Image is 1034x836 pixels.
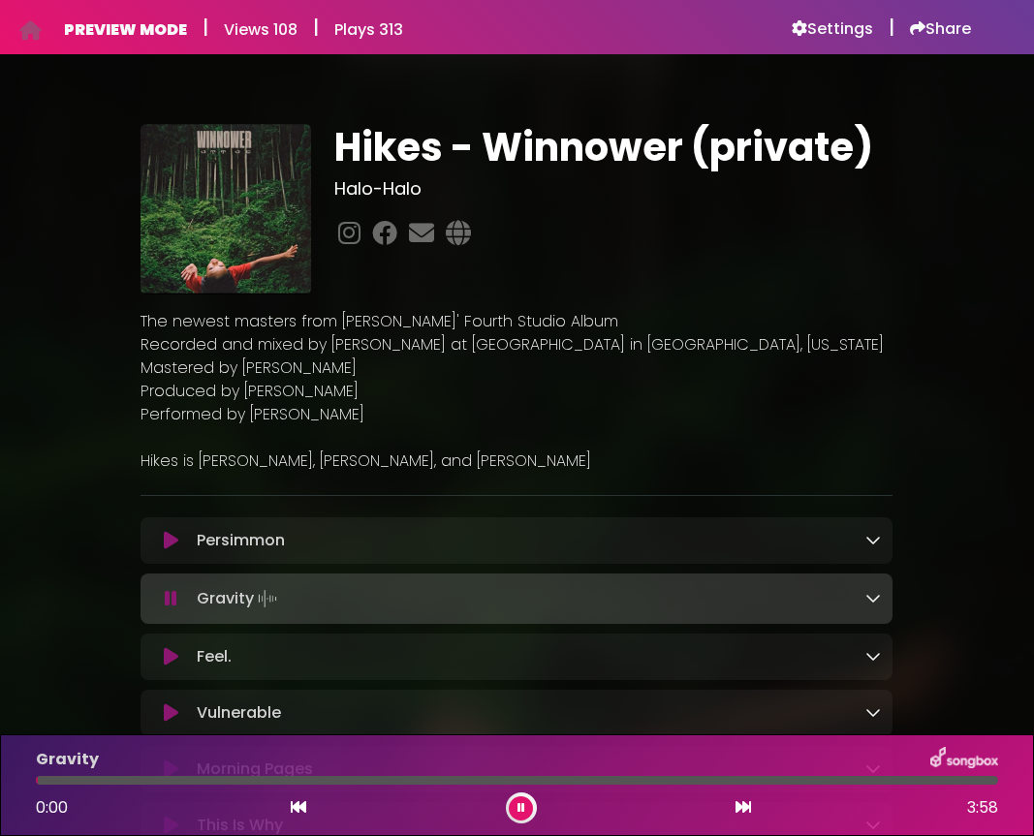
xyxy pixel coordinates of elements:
[334,178,893,200] h3: Halo-Halo
[254,585,281,612] img: waveform4.gif
[141,380,893,403] p: Produced by [PERSON_NAME]
[930,747,998,772] img: songbox-logo-white.png
[224,20,298,39] h6: Views 108
[36,796,68,819] span: 0:00
[197,529,285,552] p: Persimmon
[141,333,893,356] p: Recorded and mixed by [PERSON_NAME] at [GEOGRAPHIC_DATA] in [GEOGRAPHIC_DATA], [US_STATE]
[141,356,893,380] p: Mastered by [PERSON_NAME]
[64,20,187,39] h6: PREVIEW MODE
[889,15,894,39] h5: |
[967,796,998,820] span: 3:58
[334,20,403,39] h6: Plays 313
[197,585,281,612] p: Gravity
[197,645,232,668] p: Feel.
[36,748,99,771] p: Gravity
[197,701,281,725] p: Vulnerable
[334,124,893,170] h1: Hikes - Winnower (private)
[792,19,873,39] a: Settings
[141,310,893,333] p: The newest masters from [PERSON_NAME]' Fourth Studio Album
[141,403,893,426] p: Performed by [PERSON_NAME]
[141,124,311,294] img: pvbWZXnlScOz1Wb7dSyQ
[203,15,208,39] h5: |
[313,15,319,39] h5: |
[910,19,971,39] a: Share
[141,449,893,473] p: Hikes is [PERSON_NAME], [PERSON_NAME], and [PERSON_NAME]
